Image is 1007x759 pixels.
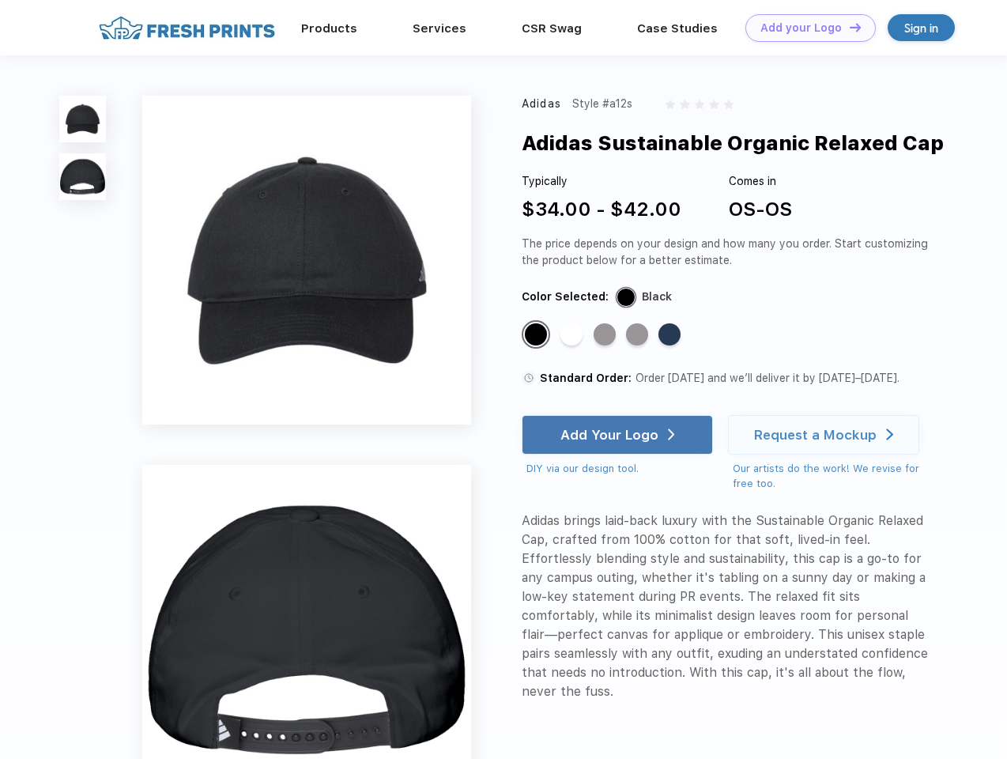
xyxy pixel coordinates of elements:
span: Standard Order: [540,372,632,384]
div: Our artists do the work! We revise for free too. [733,461,934,492]
img: gray_star.svg [666,100,675,109]
div: Black [642,289,672,305]
a: Sign in [888,14,955,41]
div: Black [525,323,547,346]
div: White [560,323,583,346]
div: DIY via our design tool. [526,461,713,477]
div: The price depends on your design and how many you order. Start customizing the product below for ... [522,236,934,269]
div: Adidas brings laid-back luxury with the Sustainable Organic Relaxed Cap, crafted from 100% cotton... [522,512,934,701]
div: Color Selected: [522,289,609,305]
img: DT [850,23,861,32]
img: gray_star.svg [724,100,734,109]
div: OS-OS [729,195,792,224]
div: Grey [594,323,616,346]
div: $34.00 - $42.00 [522,195,681,224]
img: func=resize&h=640 [142,96,471,425]
img: fo%20logo%202.webp [94,14,280,42]
img: gray_star.svg [709,100,718,109]
div: Add Your Logo [560,427,658,443]
div: Adidas Sustainable Organic Relaxed Cap [522,128,944,158]
div: Adidas [522,96,561,112]
div: Grey Three [626,323,648,346]
img: func=resize&h=100 [59,96,106,142]
img: func=resize&h=100 [59,153,106,200]
span: Order [DATE] and we’ll deliver it by [DATE]–[DATE]. [636,372,900,384]
img: white arrow [886,429,893,440]
img: standard order [522,371,536,385]
div: Comes in [729,173,792,190]
div: Add your Logo [760,21,842,35]
div: Typically [522,173,681,190]
div: Request a Mockup [754,427,877,443]
img: white arrow [668,429,675,440]
div: Sign in [904,19,938,37]
a: Products [301,21,357,36]
img: gray_star.svg [680,100,689,109]
div: Collegiate Navy [658,323,681,346]
img: gray_star.svg [695,100,704,109]
div: Style #a12s [572,96,632,112]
